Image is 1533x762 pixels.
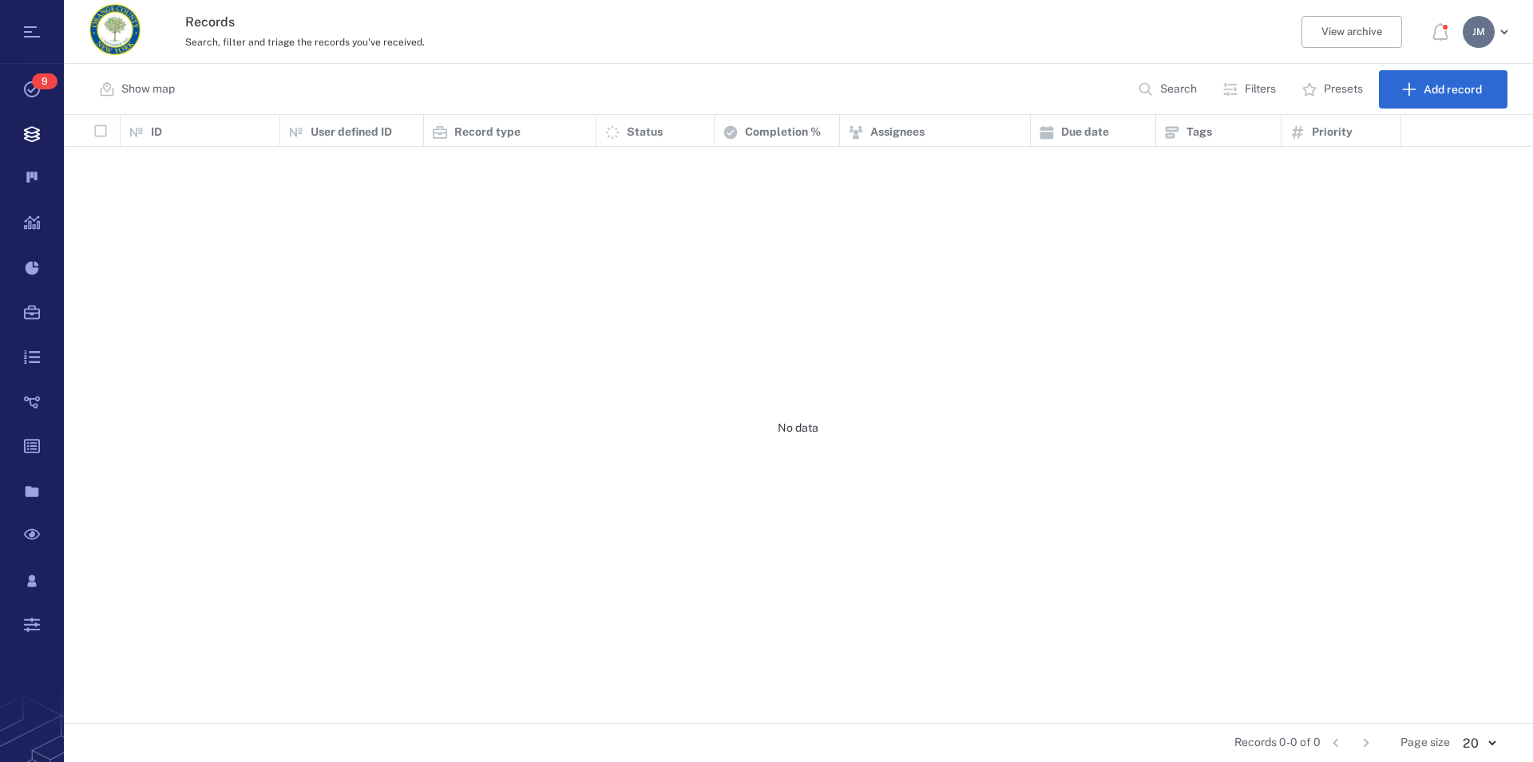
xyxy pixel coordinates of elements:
[311,124,392,140] p: User defined ID
[1186,124,1212,140] p: Tags
[89,4,141,61] a: Go home
[454,124,521,140] p: Record type
[1463,16,1514,48] button: JM
[121,81,175,97] p: Show map
[185,13,1056,32] h3: Records
[1061,124,1109,140] p: Due date
[1379,70,1507,109] button: Add record
[745,124,821,140] p: Completion %
[151,124,162,140] p: ID
[1292,70,1376,109] button: Presets
[1321,730,1381,756] nav: pagination navigation
[870,124,925,140] p: Assignees
[89,4,141,55] img: Orange County Planning Department logo
[1245,81,1276,97] p: Filters
[1400,735,1450,751] span: Page size
[1324,81,1363,97] p: Presets
[89,70,188,109] button: Show map
[1450,734,1507,752] div: 20
[1312,124,1353,140] p: Priority
[185,37,425,48] span: Search, filter and triage the records you've received.
[627,124,663,140] p: Status
[32,73,57,89] span: 9
[1301,16,1402,48] button: View archive
[64,147,1532,710] div: No data
[1160,81,1197,97] p: Search
[1463,16,1495,48] div: J M
[1128,70,1210,109] button: Search
[1234,735,1321,751] span: Records 0-0 of 0
[1213,70,1289,109] button: Filters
